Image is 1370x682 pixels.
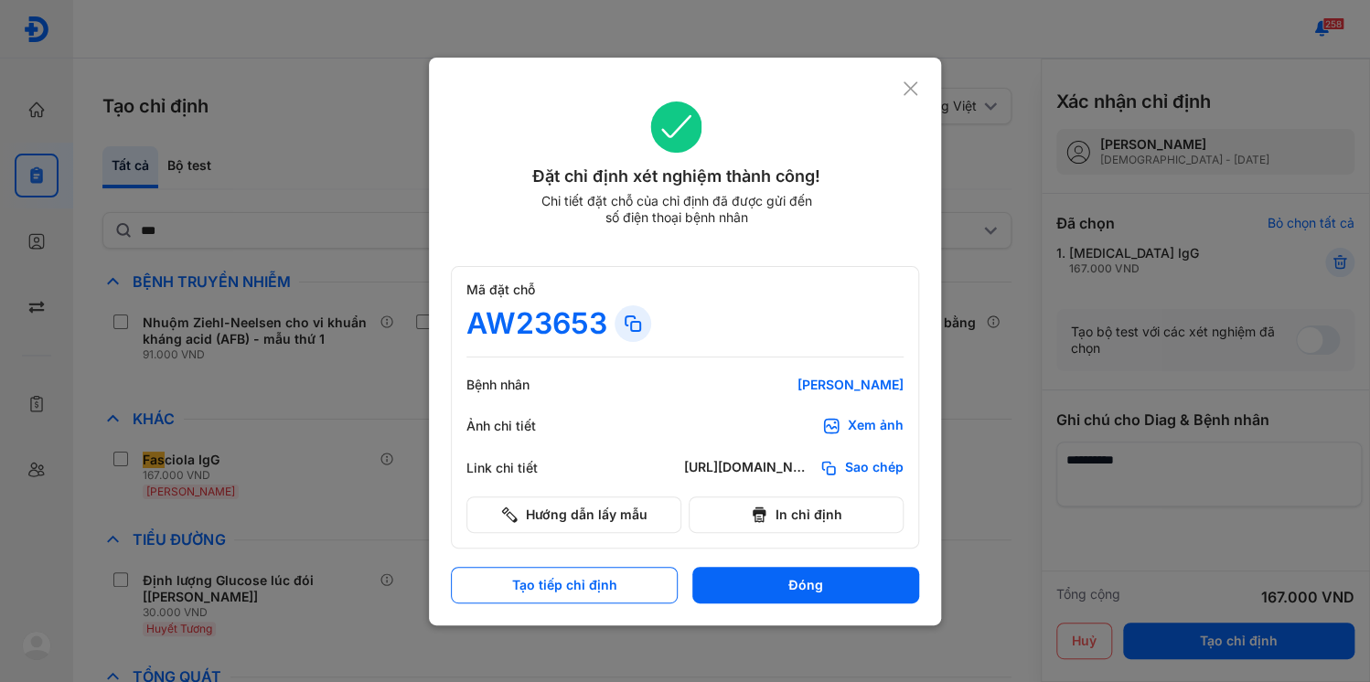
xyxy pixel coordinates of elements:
div: [PERSON_NAME] [684,377,904,393]
button: In chỉ định [689,496,904,533]
span: Sao chép [845,459,904,477]
div: Chi tiết đặt chỗ của chỉ định đã được gửi đến số điện thoại bệnh nhân [532,193,819,226]
div: Ảnh chi tiết [466,418,576,434]
div: Đặt chỉ định xét nghiệm thành công! [451,164,902,189]
div: Xem ảnh [848,417,904,435]
button: Hướng dẫn lấy mẫu [466,496,681,533]
div: AW23653 [466,305,607,342]
div: Mã đặt chỗ [466,282,904,298]
div: Link chi tiết [466,460,576,476]
button: Tạo tiếp chỉ định [451,567,678,603]
div: Bệnh nhân [466,377,576,393]
div: [URL][DOMAIN_NAME] [684,459,812,477]
button: Đóng [692,567,919,603]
